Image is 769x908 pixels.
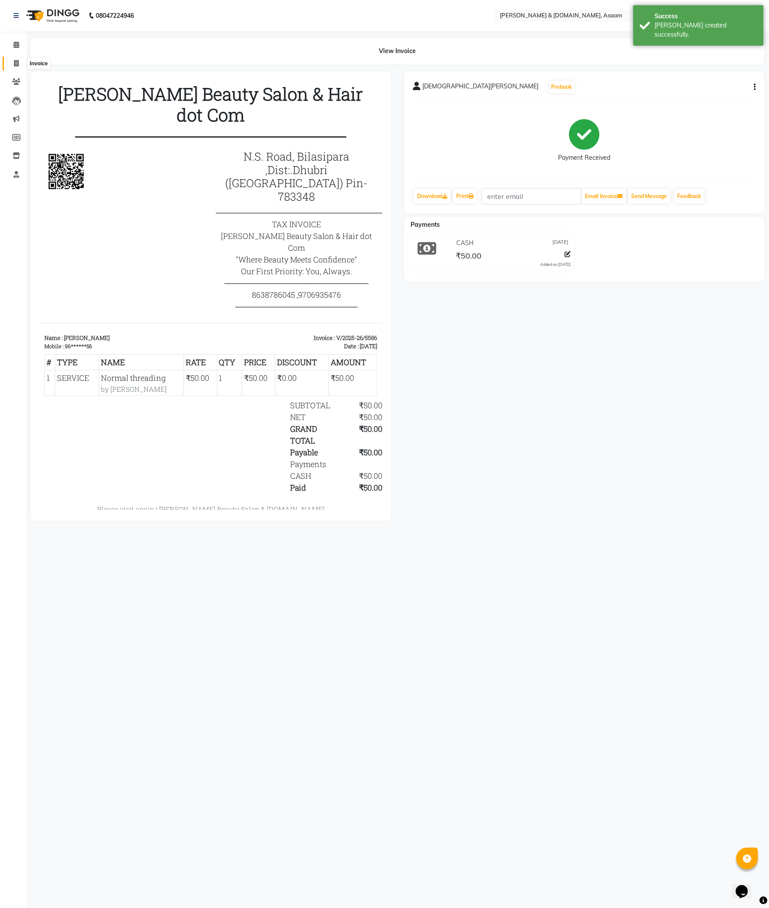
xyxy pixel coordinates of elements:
button: Prebook [549,81,575,93]
div: ₹50.00 [294,390,343,402]
span: CASH [251,390,273,401]
div: ₹50.00 [294,331,343,343]
a: Feedback [674,189,705,204]
p: Invoice : V/2025-26/5586 [177,254,338,262]
img: logo [22,3,82,28]
td: ₹50.00 [144,290,178,316]
td: ₹50.00 [203,290,236,316]
th: PRICE [203,274,236,290]
td: 1 [6,290,16,316]
div: SUBTOTAL [246,319,294,331]
td: ₹0.00 [236,290,290,316]
span: ₹50.00 [456,251,481,263]
div: ₹50.00 [294,367,343,378]
div: NET [246,331,294,343]
th: QTY [178,274,203,290]
div: Added on [DATE] [541,262,571,268]
button: Email Invoice [582,189,626,204]
iframe: chat widget [732,873,760,899]
td: SERVICE [16,290,60,316]
div: Invoice [27,58,50,69]
th: RATE [144,274,178,290]
div: ₹50.00 [294,402,343,414]
div: Mobile : [5,262,24,270]
td: ₹50.00 [290,290,338,316]
button: Send Message [628,189,671,204]
th: AMOUNT [290,274,338,290]
span: Normal threading [62,292,143,304]
th: NAME [60,274,145,290]
div: Bill created successfully. [655,21,757,39]
div: Payable [246,367,294,378]
p: 8638786045 ,9706935476 ────────────────────── [177,209,338,232]
p: Name : [PERSON_NAME] [5,254,167,262]
div: GRAND TOTAL [246,343,294,367]
b: 08047224946 [96,3,134,28]
div: ₹50.00 [294,343,343,367]
th: # [6,274,16,290]
a: Print [453,189,477,204]
span: [DEMOGRAPHIC_DATA][PERSON_NAME] [422,82,539,94]
h2: [PERSON_NAME] Beauty Salon & Hair dot Com ────────────────────── [5,3,338,66]
td: 1 [178,290,203,316]
div: ₹50.00 [294,319,343,331]
input: enter email [481,188,582,205]
div: View Invoice [30,38,765,64]
span: CASH [456,239,474,248]
span: Payments [411,221,440,229]
a: Download [414,189,451,204]
small: by [PERSON_NAME] [62,304,143,314]
th: TYPE [16,274,60,290]
div: Payments [246,378,294,390]
p: ────────────────────────────────── TAX INVOICE [PERSON_NAME] Beauty Salon & Hair dot Com "Where B... [177,127,338,209]
h3: N.S. Road, Bilasipara ,Dist:.Dhubri ([GEOGRAPHIC_DATA]) Pin-783348 [177,70,338,123]
div: Success [655,12,757,21]
div: Paid [246,402,294,414]
th: DISCOUNT [236,274,290,290]
p: Date : [DATE] [177,262,338,271]
span: [DATE] [553,239,569,248]
p: Please visit again ! [PERSON_NAME] Beauty Salon & [DOMAIN_NAME] Notes*** For any inquiries or oth... [5,424,338,465]
div: Payment Received [558,154,611,163]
